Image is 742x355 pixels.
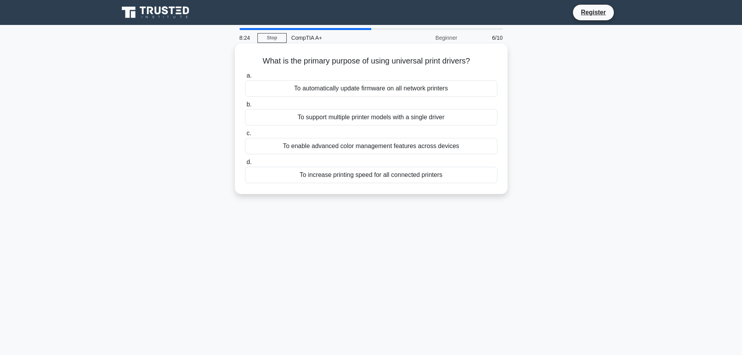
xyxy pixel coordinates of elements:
a: Register [576,7,610,17]
div: CompTIA A+ [287,30,394,46]
div: To automatically update firmware on all network printers [245,80,497,97]
span: d. [247,159,252,165]
div: Beginner [394,30,462,46]
span: a. [247,72,252,79]
span: b. [247,101,252,108]
span: c. [247,130,251,136]
div: To support multiple printer models with a single driver [245,109,497,125]
div: To increase printing speed for all connected printers [245,167,497,183]
a: Stop [257,33,287,43]
h5: What is the primary purpose of using universal print drivers? [244,56,498,66]
div: 8:24 [235,30,257,46]
div: To enable advanced color management features across devices [245,138,497,154]
div: 6/10 [462,30,508,46]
